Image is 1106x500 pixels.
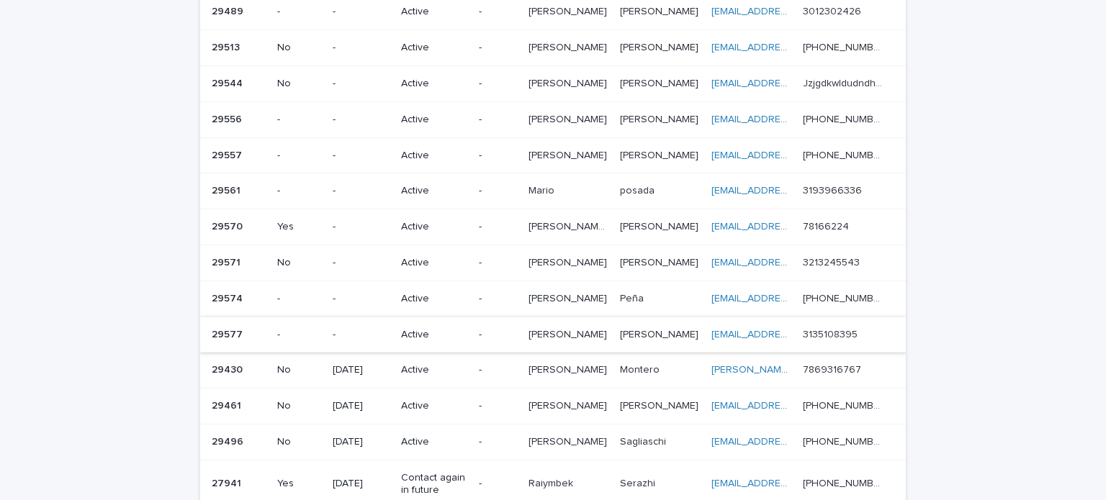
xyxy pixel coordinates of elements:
[200,209,906,245] tr: 2957029570 Yes-Active-[PERSON_NAME] [PERSON_NAME][PERSON_NAME] [PERSON_NAME] [PERSON_NAME][PERSON...
[479,329,517,341] p: -
[529,218,611,233] p: MARIA FERNANDA
[803,433,886,448] p: [PHONE_NUMBER]
[479,221,517,233] p: -
[212,254,243,269] p: 29571
[277,478,321,490] p: Yes
[529,39,610,54] p: [PERSON_NAME]
[711,222,874,232] a: [EMAIL_ADDRESS][DOMAIN_NAME]
[479,364,517,376] p: -
[401,78,467,90] p: Active
[212,3,246,18] p: 29489
[803,75,886,90] p: Jzjgdkwldudndhsbf
[620,39,701,54] p: [PERSON_NAME]
[212,397,244,412] p: 29461
[333,364,390,376] p: [DATE]
[212,147,245,162] p: 29557
[620,218,701,233] p: [PERSON_NAME]
[212,361,246,376] p: 29430
[401,6,467,18] p: Active
[711,437,874,447] a: [EMAIL_ADDRESS][DOMAIN_NAME]
[401,400,467,412] p: Active
[277,221,321,233] p: Yes
[620,254,701,269] p: [PERSON_NAME]
[200,388,906,424] tr: 2946129461 No[DATE]Active-[PERSON_NAME][PERSON_NAME] [PERSON_NAME][PERSON_NAME] [EMAIL_ADDRESS][D...
[711,258,874,268] a: [EMAIL_ADDRESS][DOMAIN_NAME]
[479,257,517,269] p: -
[200,353,906,388] tr: 2943029430 No[DATE]Active-[PERSON_NAME][PERSON_NAME] MonteroMontero [PERSON_NAME][EMAIL_ADDRESS][...
[803,475,886,490] p: [PHONE_NUMBER]
[620,147,701,162] p: [PERSON_NAME]
[803,290,886,305] p: [PHONE_NUMBER]
[277,400,321,412] p: No
[200,30,906,66] tr: 2951329513 No-Active-[PERSON_NAME][PERSON_NAME] [PERSON_NAME][PERSON_NAME] [EMAIL_ADDRESS][DOMAIN...
[529,397,610,412] p: [PERSON_NAME]
[479,400,517,412] p: -
[333,478,390,490] p: [DATE]
[200,101,906,137] tr: 2955629556 --Active-[PERSON_NAME][PERSON_NAME] [PERSON_NAME][PERSON_NAME] [EMAIL_ADDRESS][DOMAIN_...
[200,424,906,460] tr: 2949629496 No[DATE]Active-[PERSON_NAME][PERSON_NAME] SagliaschiSagliaschi [EMAIL_ADDRESS][DOMAIN_...
[333,221,390,233] p: -
[401,472,467,496] p: Contact again in future
[212,433,246,448] p: 29496
[277,185,321,197] p: -
[803,39,886,54] p: [PHONE_NUMBER]
[529,290,610,305] p: [PERSON_NAME]
[711,150,874,160] a: [EMAIL_ADDRESS][DOMAIN_NAME]
[620,433,669,448] p: Sagliaschi
[333,150,390,162] p: -
[711,6,874,17] a: [EMAIL_ADDRESS][DOMAIN_NAME]
[620,326,701,341] p: [PERSON_NAME]
[711,329,874,340] a: [EMAIL_ADDRESS][DOMAIN_NAME]
[333,6,390,18] p: -
[401,436,467,448] p: Active
[620,182,657,197] p: posada
[277,114,321,126] p: -
[529,475,576,490] p: Raiymbek
[529,111,610,126] p: [PERSON_NAME]
[333,257,390,269] p: -
[529,433,610,448] p: [PERSON_NAME]
[200,281,906,317] tr: 2957429574 --Active-[PERSON_NAME][PERSON_NAME] PeñaPeña [EMAIL_ADDRESS][DOMAIN_NAME] [PHONE_NUMBE...
[620,111,701,126] p: [PERSON_NAME]
[620,397,701,412] p: [PERSON_NAME]
[711,42,874,53] a: [EMAIL_ADDRESS][DOMAIN_NAME]
[277,293,321,305] p: -
[200,65,906,101] tr: 2954429544 No-Active-[PERSON_NAME][PERSON_NAME] [PERSON_NAME][PERSON_NAME] [EMAIL_ADDRESS][DOMAIN...
[200,317,906,353] tr: 2957729577 --Active-[PERSON_NAME][PERSON_NAME] [PERSON_NAME][PERSON_NAME] [EMAIL_ADDRESS][DOMAIN_...
[277,329,321,341] p: -
[333,185,390,197] p: -
[333,329,390,341] p: -
[212,111,245,126] p: 29556
[711,186,874,196] a: [EMAIL_ADDRESS][DOMAIN_NAME]
[401,150,467,162] p: Active
[333,400,390,412] p: [DATE]
[479,478,517,490] p: -
[277,42,321,54] p: No
[529,147,610,162] p: [PERSON_NAME]
[212,475,244,490] p: 27941
[401,114,467,126] p: Active
[200,173,906,209] tr: 2956129561 --Active-MarioMario posadaposada [EMAIL_ADDRESS][DOMAIN_NAME] 31939663363193966336
[212,39,243,54] p: 29513
[333,436,390,448] p: [DATE]
[803,182,865,197] p: 3193966336
[401,221,467,233] p: Active
[529,326,610,341] p: [PERSON_NAME]
[277,364,321,376] p: No
[529,254,610,269] p: [PERSON_NAME]
[803,254,863,269] p: 3213245543
[277,150,321,162] p: -
[620,290,647,305] p: Peña
[333,42,390,54] p: -
[479,42,517,54] p: -
[620,361,662,376] p: Montero
[529,182,557,197] p: Mario
[711,78,874,88] a: [EMAIL_ADDRESS][DOMAIN_NAME]
[711,401,874,411] a: [EMAIL_ADDRESS][DOMAIN_NAME]
[277,436,321,448] p: No
[803,147,886,162] p: [PHONE_NUMBER]
[803,218,852,233] p: 78166224
[212,290,246,305] p: 29574
[711,478,874,488] a: [EMAIL_ADDRESS][DOMAIN_NAME]
[401,364,467,376] p: Active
